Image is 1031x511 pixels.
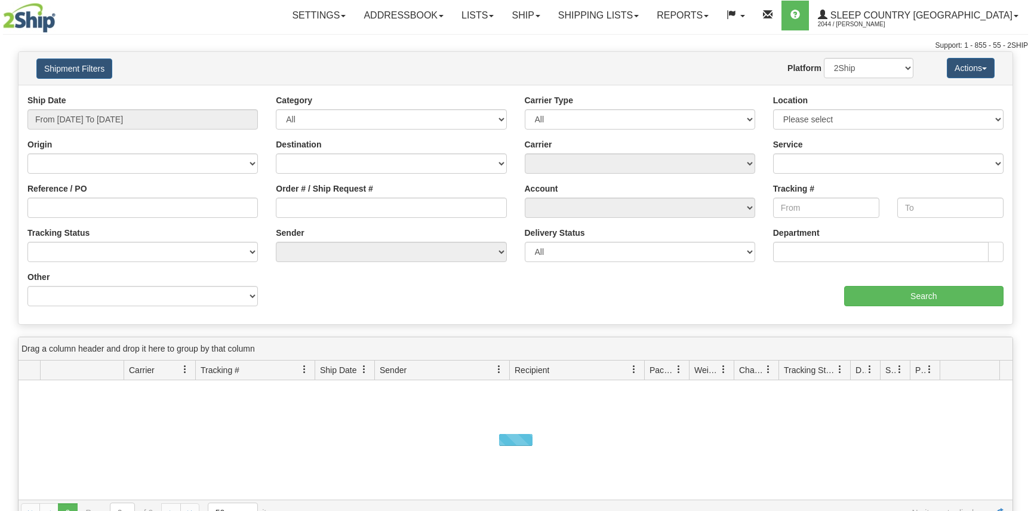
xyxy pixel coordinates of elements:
[294,359,315,380] a: Tracking # filter column settings
[525,227,585,239] label: Delivery Status
[669,359,689,380] a: Packages filter column settings
[175,359,195,380] a: Carrier filter column settings
[27,138,52,150] label: Origin
[890,359,910,380] a: Shipment Issues filter column settings
[489,359,509,380] a: Sender filter column settings
[503,1,549,30] a: Ship
[27,94,66,106] label: Ship Date
[713,359,734,380] a: Weight filter column settings
[453,1,503,30] a: Lists
[515,364,549,376] span: Recipient
[1004,195,1030,316] iframe: chat widget
[276,94,312,106] label: Category
[355,1,453,30] a: Addressbook
[758,359,778,380] a: Charge filter column settings
[648,1,718,30] a: Reports
[830,359,850,380] a: Tracking Status filter column settings
[855,364,866,376] span: Delivery Status
[283,1,355,30] a: Settings
[354,359,374,380] a: Ship Date filter column settings
[525,94,573,106] label: Carrier Type
[919,359,940,380] a: Pickup Status filter column settings
[844,286,1004,306] input: Search
[773,183,814,195] label: Tracking #
[773,138,803,150] label: Service
[897,198,1004,218] input: To
[276,183,373,195] label: Order # / Ship Request #
[773,94,808,106] label: Location
[947,58,995,78] button: Actions
[525,138,552,150] label: Carrier
[827,10,1012,20] span: Sleep Country [GEOGRAPHIC_DATA]
[650,364,675,376] span: Packages
[784,364,836,376] span: Tracking Status
[809,1,1027,30] a: Sleep Country [GEOGRAPHIC_DATA] 2044 / [PERSON_NAME]
[201,364,239,376] span: Tracking #
[3,3,56,33] img: logo2044.jpg
[787,62,821,74] label: Platform
[694,364,719,376] span: Weight
[525,183,558,195] label: Account
[3,41,1028,51] div: Support: 1 - 855 - 55 - 2SHIP
[320,364,356,376] span: Ship Date
[773,227,820,239] label: Department
[915,364,925,376] span: Pickup Status
[27,183,87,195] label: Reference / PO
[549,1,648,30] a: Shipping lists
[739,364,764,376] span: Charge
[36,59,112,79] button: Shipment Filters
[818,19,907,30] span: 2044 / [PERSON_NAME]
[129,364,155,376] span: Carrier
[19,337,1012,361] div: grid grouping header
[276,227,304,239] label: Sender
[885,364,895,376] span: Shipment Issues
[27,227,90,239] label: Tracking Status
[276,138,321,150] label: Destination
[860,359,880,380] a: Delivery Status filter column settings
[773,198,879,218] input: From
[380,364,407,376] span: Sender
[624,359,644,380] a: Recipient filter column settings
[27,271,50,283] label: Other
